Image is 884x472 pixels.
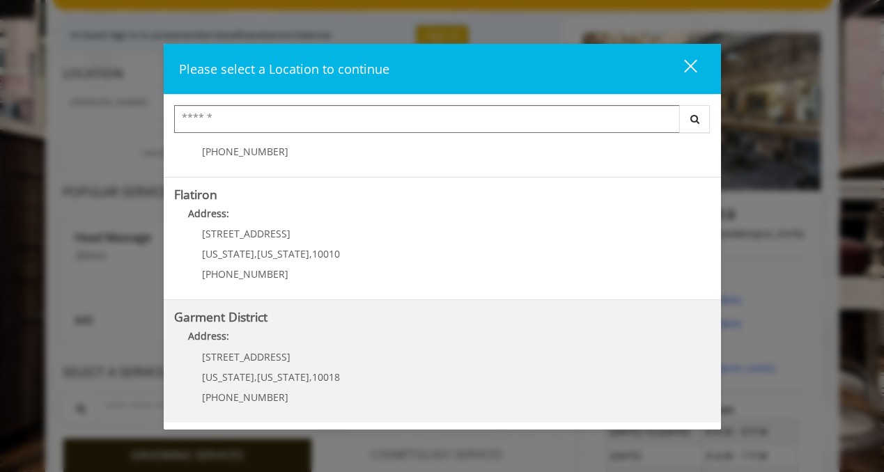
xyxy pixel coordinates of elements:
span: [US_STATE] [202,247,254,260]
span: , [309,247,312,260]
span: 10018 [312,370,340,384]
span: [STREET_ADDRESS] [202,350,290,363]
b: Garment District [174,308,267,325]
b: Address: [188,207,229,220]
b: Address: [188,329,229,343]
span: [PHONE_NUMBER] [202,267,288,281]
span: 10010 [312,247,340,260]
div: Center Select [174,105,711,140]
span: [PHONE_NUMBER] [202,145,288,158]
span: [US_STATE] [202,370,254,384]
b: Flatiron [174,186,217,203]
span: Please select a Location to continue [179,61,389,77]
span: [PHONE_NUMBER] [202,391,288,404]
span: , [309,370,312,384]
input: Search Center [174,105,680,133]
div: close dialog [668,58,696,79]
i: Search button [687,114,703,124]
span: , [254,370,257,384]
span: [STREET_ADDRESS] [202,227,290,240]
button: close dialog [658,54,706,83]
span: [US_STATE] [257,370,309,384]
span: [US_STATE] [257,247,309,260]
span: , [254,247,257,260]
